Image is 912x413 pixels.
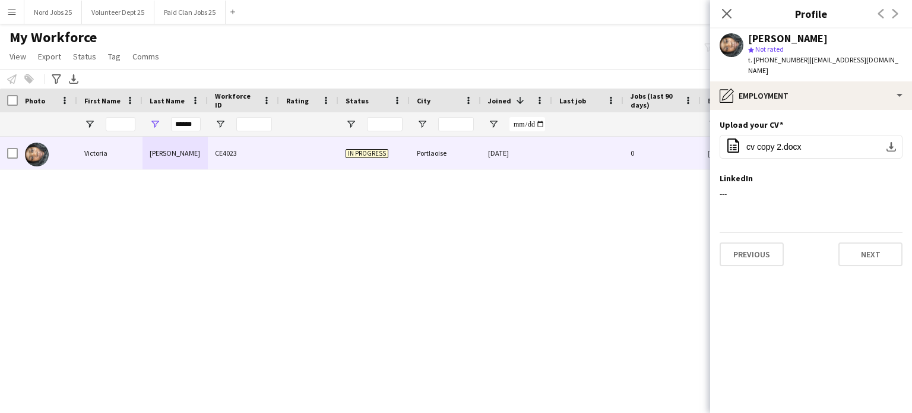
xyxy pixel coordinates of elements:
a: Comms [128,49,164,64]
input: City Filter Input [438,117,474,131]
button: Open Filter Menu [215,119,226,130]
span: Rating [286,96,309,105]
div: [PERSON_NAME] [748,33,828,44]
app-action-btn: Export XLSX [66,72,81,86]
div: --- [720,188,902,199]
div: Employment [710,81,912,110]
input: Last Name Filter Input [171,117,201,131]
span: My Workforce [9,29,97,46]
div: CE4023 [208,137,279,169]
div: Victoria [77,137,142,169]
span: Joined [488,96,511,105]
button: Open Filter Menu [346,119,356,130]
span: Export [38,51,61,62]
a: View [5,49,31,64]
span: In progress [346,149,388,158]
button: Open Filter Menu [150,119,160,130]
div: Portlaoise [410,137,481,169]
input: Status Filter Input [367,117,403,131]
button: Next [838,242,902,266]
span: Jobs (last 90 days) [631,92,679,109]
span: Last Name [150,96,185,105]
span: Status [73,51,96,62]
app-action-btn: Advanced filters [49,72,64,86]
h3: LinkedIn [720,173,753,184]
span: Tag [108,51,121,62]
button: Open Filter Menu [488,119,499,130]
span: City [417,96,430,105]
span: cv copy 2.docx [746,142,802,152]
button: Open Filter Menu [417,119,427,130]
span: t. [PHONE_NUMBER] [748,55,810,64]
span: View [9,51,26,62]
div: 0 [623,137,701,169]
img: Victoria Samuel [25,143,49,166]
span: Last job [559,96,586,105]
span: First Name [84,96,121,105]
button: cv copy 2.docx [720,135,902,159]
h3: Profile [710,6,912,21]
span: Not rated [755,45,784,53]
a: Tag [103,49,125,64]
div: [PERSON_NAME] [142,137,208,169]
button: Previous [720,242,784,266]
input: Workforce ID Filter Input [236,117,272,131]
a: Export [33,49,66,64]
button: Nord Jobs 25 [24,1,82,24]
span: Email [708,96,727,105]
div: [DATE] [481,137,552,169]
span: | [EMAIL_ADDRESS][DOMAIN_NAME] [748,55,898,75]
input: Joined Filter Input [509,117,545,131]
span: Status [346,96,369,105]
h3: Upload your CV [720,119,783,130]
button: Open Filter Menu [84,119,95,130]
button: Volunteer Dept 25 [82,1,154,24]
span: Photo [25,96,45,105]
a: Status [68,49,101,64]
span: Comms [132,51,159,62]
span: Workforce ID [215,92,258,109]
button: Paid Clan Jobs 25 [154,1,226,24]
button: Open Filter Menu [708,119,718,130]
input: First Name Filter Input [106,117,135,131]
